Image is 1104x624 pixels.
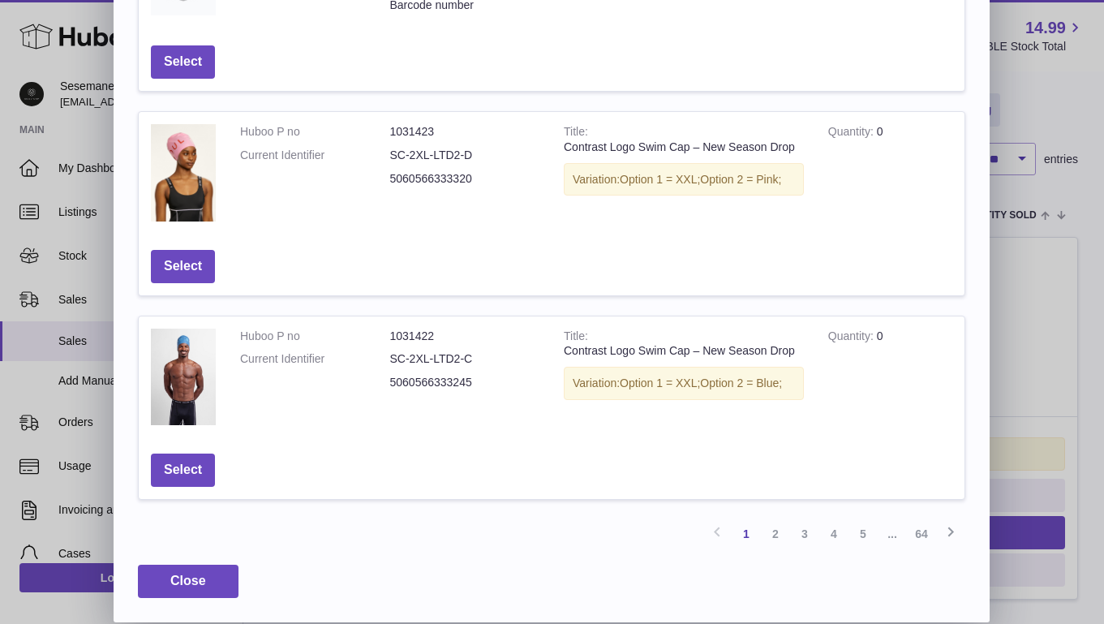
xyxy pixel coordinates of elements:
[564,125,588,142] strong: Title
[732,519,761,549] a: 1
[620,173,700,186] span: Option 1 = XXL;
[240,329,390,344] dt: Huboo P no
[151,124,216,222] img: Contrast Logo Swim Cap – New Season Drop
[564,367,804,400] div: Variation:
[828,125,877,142] strong: Quantity
[564,343,804,359] div: Contrast Logo Swim Cap – New Season Drop
[620,377,700,389] span: Option 1 = XXL;
[390,124,540,140] dd: 1031423
[151,250,215,283] button: Select
[700,173,781,186] span: Option 2 = Pink;
[151,329,216,426] img: Contrast Logo Swim Cap – New Season Drop
[819,519,848,549] a: 4
[170,574,206,587] span: Close
[564,163,804,196] div: Variation:
[700,377,782,389] span: Option 2 = Blue;
[390,171,540,187] dd: 5060566333320
[564,329,588,346] strong: Title
[240,124,390,140] dt: Huboo P no
[390,148,540,163] dd: SC-2XL-LTD2-D
[564,140,804,155] div: Contrast Logo Swim Cap – New Season Drop
[390,351,540,367] dd: SC-2XL-LTD2-C
[816,316,964,442] td: 0
[816,112,964,238] td: 0
[240,351,390,367] dt: Current Identifier
[151,454,215,487] button: Select
[390,375,540,390] dd: 5060566333245
[848,519,878,549] a: 5
[151,45,215,79] button: Select
[790,519,819,549] a: 3
[138,565,238,598] button: Close
[907,519,936,549] a: 64
[761,519,790,549] a: 2
[828,329,877,346] strong: Quantity
[240,148,390,163] dt: Current Identifier
[878,519,907,549] span: ...
[390,329,540,344] dd: 1031422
